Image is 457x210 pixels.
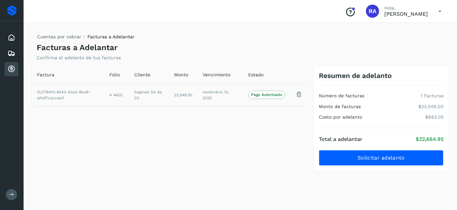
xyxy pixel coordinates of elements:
[319,93,364,99] h4: Número de facturas
[174,93,192,97] span: 23,548.00
[37,71,54,78] span: Factura
[32,84,104,106] td: 0c276410-8443-42e0-9be8-afe97caccae0
[319,104,361,109] h4: Monto de facturas
[5,46,18,61] div: Embarques
[416,136,444,142] p: $22,664.95
[418,104,444,109] p: $23,548.00
[87,34,135,39] span: Facturas a Adelantar
[384,5,428,11] p: Hola,
[251,92,282,97] p: Pago Autorizado
[203,90,229,100] span: noviembre 13, 2025
[421,93,444,99] p: 1 Facturas
[5,30,18,45] div: Inicio
[37,34,81,39] a: Cuentas por cobrar
[109,71,120,78] span: Folio
[319,71,392,80] h3: Resumen de adelanto
[37,43,118,52] h4: Facturas a Adelantar
[357,154,405,162] span: Solicitar adelanto
[248,71,264,78] span: Estado
[319,114,362,120] h4: Costo por adelanto
[129,84,169,106] td: Segmail SA de CV
[174,71,188,78] span: Monto
[425,114,444,120] p: $883.05
[203,71,230,78] span: Vencimiento
[384,11,428,17] p: ROGELIO ALVAREZ PALOMO
[104,84,129,106] td: A 4425
[134,71,150,78] span: Cliente
[319,136,362,142] h4: Total a adelantar
[37,55,121,61] p: Confirma el adelanto de tus facturas
[319,150,444,166] button: Solicitar adelanto
[5,62,18,76] div: Cuentas por cobrar
[37,33,135,43] nav: breadcrumb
